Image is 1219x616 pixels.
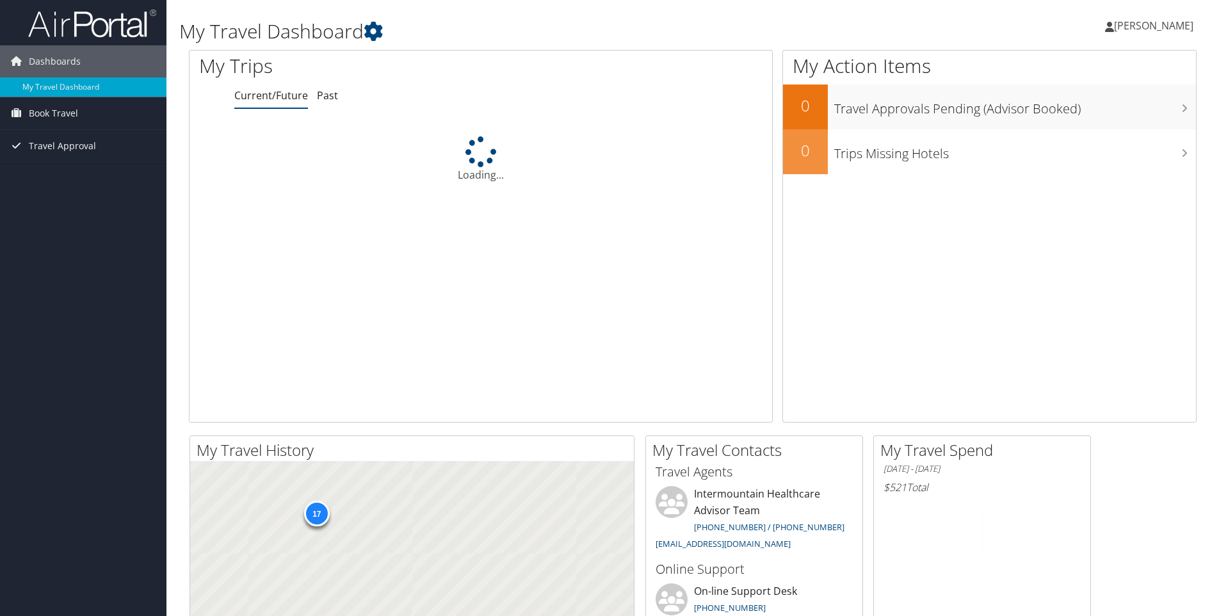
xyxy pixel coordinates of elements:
h1: My Travel Dashboard [179,18,864,45]
h2: My Travel History [197,439,634,461]
li: Intermountain Healthcare Advisor Team [649,486,859,555]
a: [PHONE_NUMBER] [694,602,766,613]
img: airportal-logo.png [28,8,156,38]
a: Current/Future [234,88,308,102]
a: [PERSON_NAME] [1105,6,1206,45]
a: 0Travel Approvals Pending (Advisor Booked) [783,85,1196,129]
h3: Online Support [656,560,853,578]
h2: 0 [783,140,828,161]
h1: My Action Items [783,53,1196,79]
a: 0Trips Missing Hotels [783,129,1196,174]
span: [PERSON_NAME] [1114,19,1193,33]
h2: 0 [783,95,828,117]
h3: Trips Missing Hotels [834,138,1196,163]
h6: [DATE] - [DATE] [884,463,1081,475]
a: [PHONE_NUMBER] / [PHONE_NUMBER] [694,521,844,533]
h2: My Travel Spend [880,439,1090,461]
h1: My Trips [199,53,520,79]
div: 17 [303,501,329,526]
span: Dashboards [29,45,81,77]
a: Past [317,88,338,102]
a: [EMAIL_ADDRESS][DOMAIN_NAME] [656,538,791,549]
span: Book Travel [29,97,78,129]
h6: Total [884,480,1081,494]
span: Travel Approval [29,130,96,162]
h3: Travel Agents [656,463,853,481]
span: $521 [884,480,907,494]
div: Loading... [190,136,772,182]
h3: Travel Approvals Pending (Advisor Booked) [834,93,1196,118]
h2: My Travel Contacts [652,439,862,461]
